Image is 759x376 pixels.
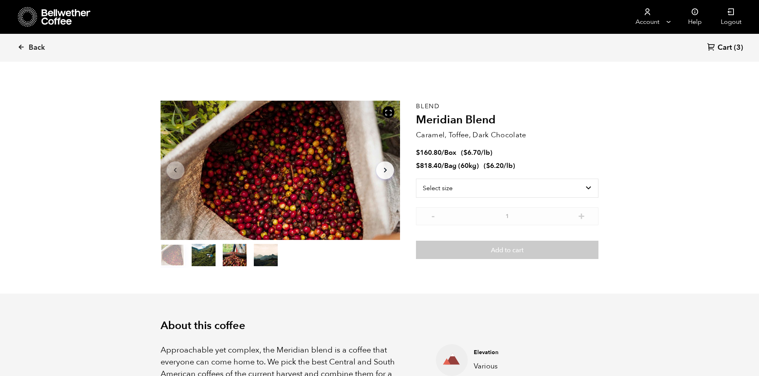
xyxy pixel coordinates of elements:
[416,241,598,259] button: Add to cart
[161,320,599,332] h2: About this coffee
[481,148,490,157] span: /lb
[474,349,586,357] h4: Elevation
[444,148,456,157] span: Box
[486,161,504,170] bdi: 6.20
[474,361,586,372] p: Various
[416,161,420,170] span: $
[441,148,444,157] span: /
[718,43,732,53] span: Cart
[416,113,598,127] h2: Meridian Blend
[463,148,467,157] span: $
[416,148,420,157] span: $
[463,148,481,157] bdi: 6.70
[734,43,743,53] span: (3)
[444,161,479,170] span: Bag (60kg)
[577,211,586,219] button: +
[29,43,45,53] span: Back
[486,161,490,170] span: $
[484,161,515,170] span: ( )
[504,161,513,170] span: /lb
[707,43,743,53] a: Cart (3)
[441,161,444,170] span: /
[416,161,441,170] bdi: 818.40
[461,148,492,157] span: ( )
[416,130,598,140] p: Caramel, Toffee, Dark Chocolate
[428,211,438,219] button: -
[416,148,441,157] bdi: 160.80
